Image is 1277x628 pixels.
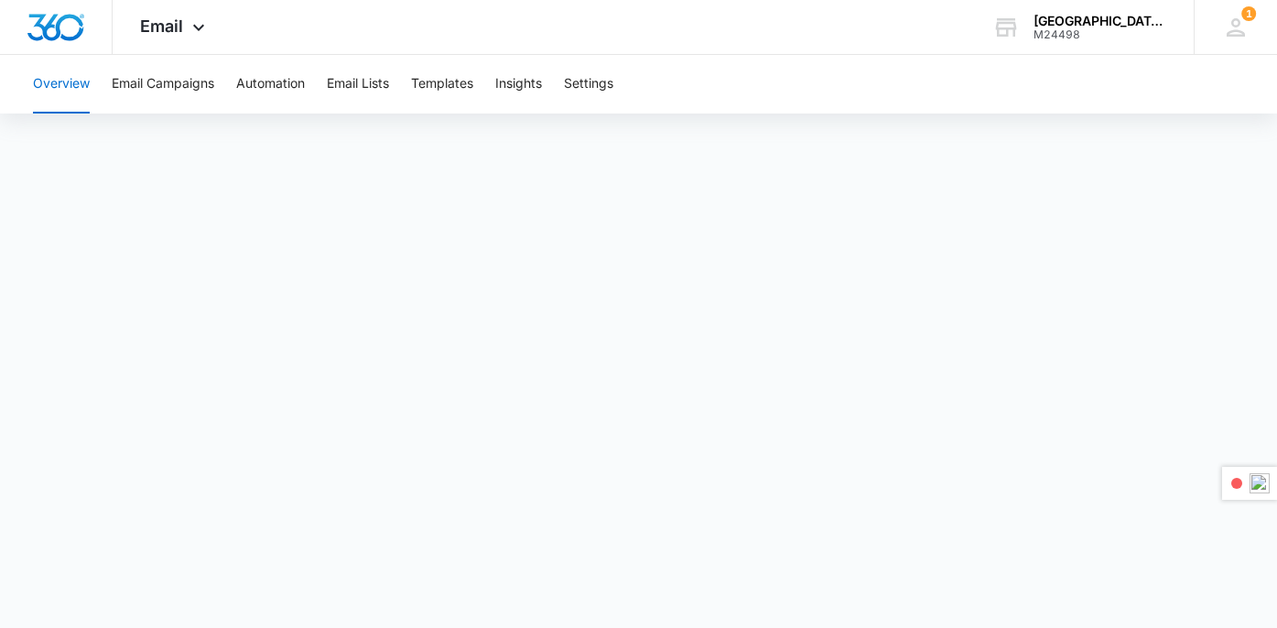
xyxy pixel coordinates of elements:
div: account id [1034,28,1167,41]
div: account name [1034,14,1167,28]
button: Email Campaigns [112,55,214,114]
button: Overview [33,55,90,114]
button: Insights [495,55,542,114]
span: Email [140,16,183,36]
button: Email Lists [327,55,389,114]
button: Settings [564,55,613,114]
span: 1 [1241,6,1256,21]
div: notifications count [1241,6,1256,21]
button: Automation [236,55,305,114]
button: Templates [411,55,473,114]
